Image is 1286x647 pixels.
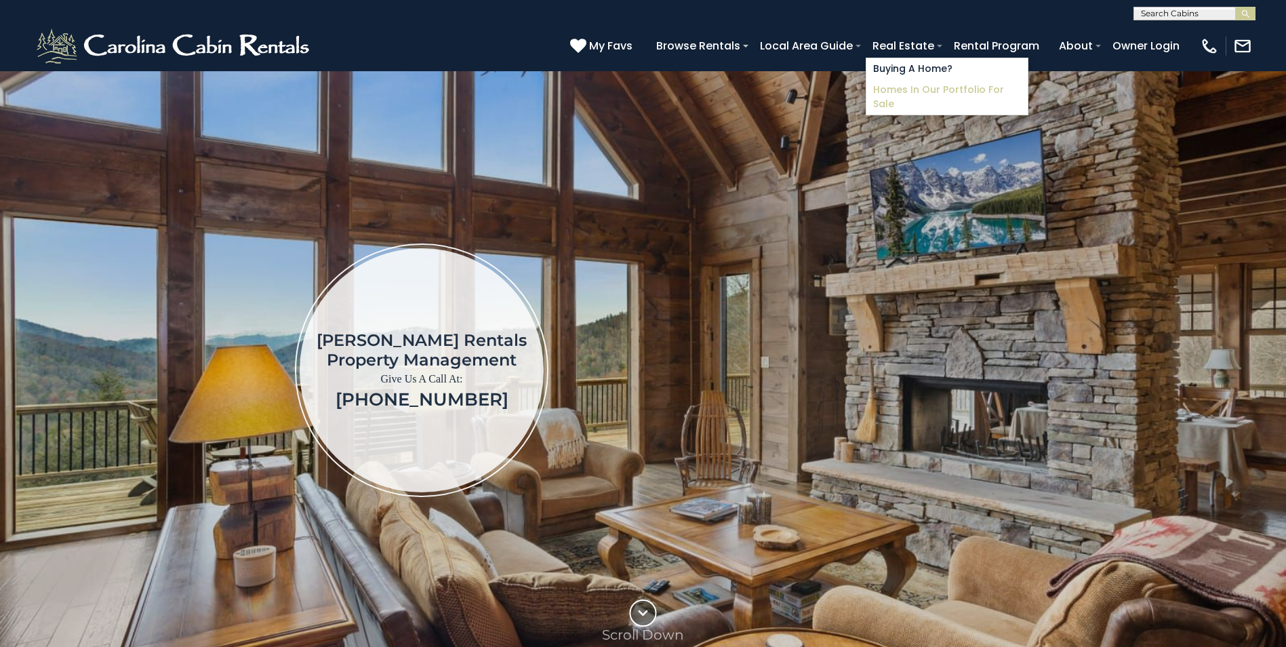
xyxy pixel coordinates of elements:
a: Rental Program [947,34,1046,58]
img: mail-regular-white.png [1233,37,1252,56]
p: Give Us A Call At: [317,370,527,389]
img: White-1-2.png [34,26,315,66]
a: About [1052,34,1100,58]
iframe: New Contact Form [767,111,1209,629]
a: Browse Rentals [649,34,747,58]
h1: [PERSON_NAME] Rentals Property Management [317,330,527,370]
a: Owner Login [1106,34,1186,58]
span: My Favs [589,37,632,54]
a: Real Estate [866,34,941,58]
img: phone-regular-white.png [1200,37,1219,56]
p: Scroll Down [602,627,684,643]
a: [PHONE_NUMBER] [336,389,508,410]
a: Homes in Our Portfolio For Sale [866,79,1028,115]
a: Buying A Home? [866,58,1028,79]
a: Local Area Guide [753,34,860,58]
a: My Favs [570,37,636,55]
